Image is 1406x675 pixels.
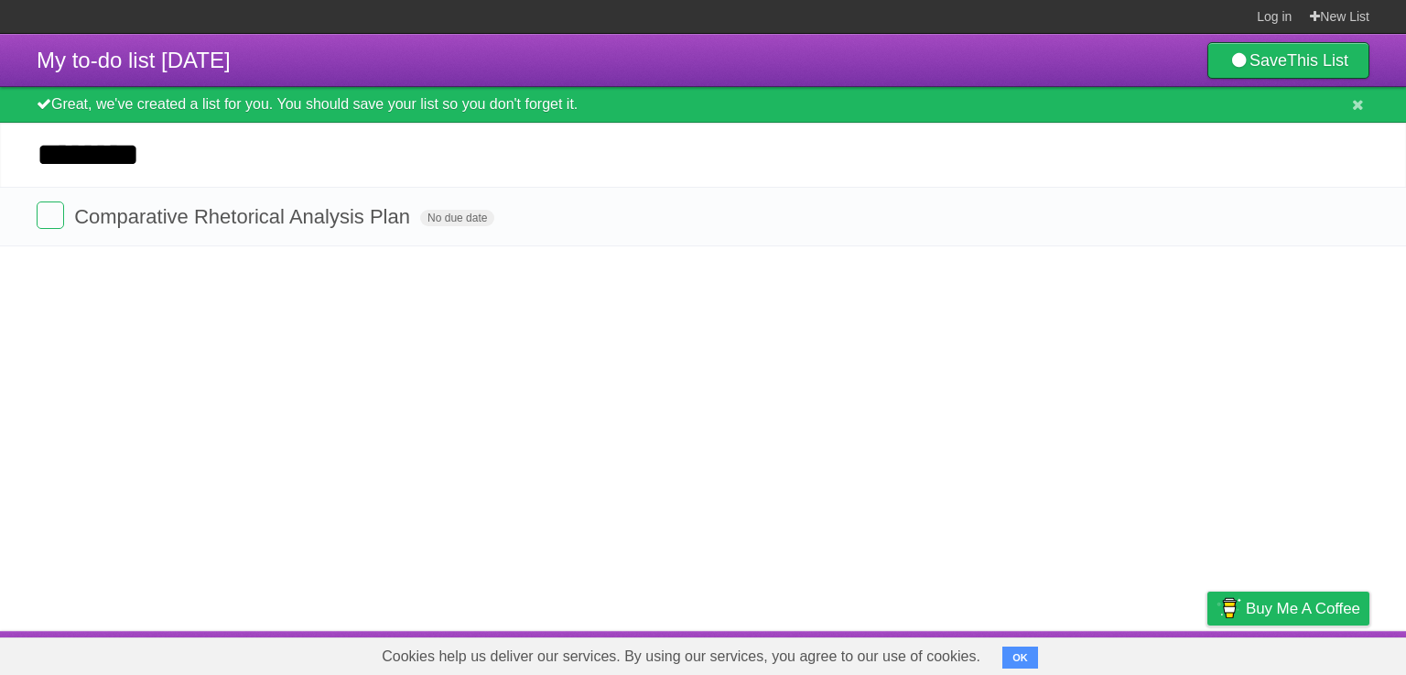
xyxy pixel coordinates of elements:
img: Buy me a coffee [1217,593,1241,624]
span: No due date [420,210,494,226]
a: Suggest a feature [1254,636,1369,670]
a: Privacy [1184,636,1231,670]
a: Buy me a coffee [1207,592,1369,626]
b: This List [1287,51,1348,70]
a: Developers [1024,636,1098,670]
span: Buy me a coffee [1246,593,1360,625]
a: Terms [1121,636,1162,670]
span: My to-do list [DATE] [37,48,231,72]
label: Done [37,201,64,229]
span: Comparative Rhetorical Analysis Plan [74,205,415,228]
a: SaveThis List [1207,42,1369,79]
span: Cookies help us deliver our services. By using our services, you agree to our use of cookies. [363,638,999,675]
button: OK [1002,647,1038,669]
a: About [964,636,1002,670]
